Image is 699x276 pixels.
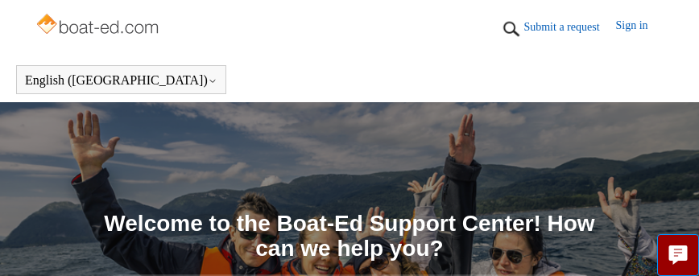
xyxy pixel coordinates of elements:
[523,19,615,35] a: Submit a request
[657,234,699,276] button: Live chat
[35,10,163,42] img: Boat-Ed Help Center home page
[616,17,664,41] a: Sign in
[25,73,217,88] button: English ([GEOGRAPHIC_DATA])
[499,17,523,41] img: 01HZPCYTXV3JW8MJV9VD7EMK0H
[104,212,595,262] h1: Welcome to the Boat-Ed Support Center! How can we help you?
